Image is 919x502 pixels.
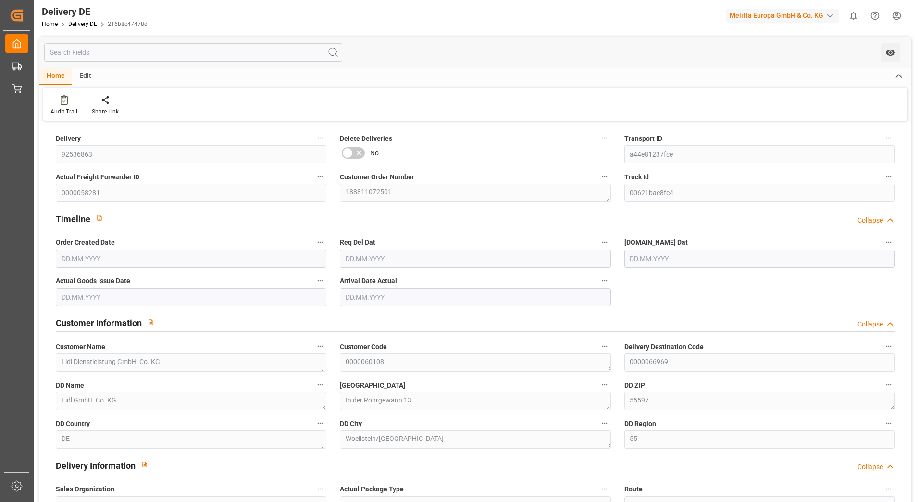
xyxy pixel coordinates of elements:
[598,340,611,352] button: Customer Code
[340,392,610,410] textarea: In der Rohrgewann 13
[340,353,610,372] textarea: 0000060108
[340,184,610,202] textarea: 188811072501
[142,313,160,331] button: View description
[56,172,139,182] span: Actual Freight Forwarder ID
[624,134,662,144] span: Transport ID
[56,316,142,329] h2: Customer Information
[624,172,649,182] span: Truck Id
[882,340,895,352] button: Delivery Destination Code
[56,213,90,226] h2: Timeline
[340,172,414,182] span: Customer Order Number
[624,419,656,429] span: DD Region
[314,170,326,183] button: Actual Freight Forwarder ID
[882,236,895,249] button: [DOMAIN_NAME] Dat
[56,380,84,390] span: DD Name
[598,378,611,391] button: [GEOGRAPHIC_DATA]
[56,342,105,352] span: Customer Name
[72,68,99,85] div: Edit
[340,342,387,352] span: Customer Code
[42,4,148,19] div: Delivery DE
[340,238,375,248] span: Req Del Dat
[340,430,610,449] textarea: Woellstein/[GEOGRAPHIC_DATA]
[598,236,611,249] button: Req Del Dat
[136,455,154,474] button: View description
[624,342,704,352] span: Delivery Destination Code
[42,21,58,27] a: Home
[90,209,109,227] button: View description
[56,459,136,472] h2: Delivery Information
[56,238,115,248] span: Order Created Date
[882,170,895,183] button: Truck Id
[624,380,645,390] span: DD ZIP
[864,5,886,26] button: Help Center
[340,484,404,494] span: Actual Package Type
[314,417,326,429] button: DD Country
[56,250,326,268] input: DD.MM.YYYY
[56,134,81,144] span: Delivery
[857,215,883,226] div: Collapse
[56,419,90,429] span: DD Country
[882,417,895,429] button: DD Region
[340,380,405,390] span: [GEOGRAPHIC_DATA]
[882,132,895,144] button: Transport ID
[56,484,114,494] span: Sales Organization
[624,392,895,410] textarea: 55597
[340,134,392,144] span: Delete Deliveries
[340,419,362,429] span: DD City
[68,21,97,27] a: Delivery DE
[314,378,326,391] button: DD Name
[598,483,611,495] button: Actual Package Type
[624,250,895,268] input: DD.MM.YYYY
[314,483,326,495] button: Sales Organization
[881,43,900,62] button: open menu
[882,378,895,391] button: DD ZIP
[857,319,883,329] div: Collapse
[624,484,643,494] span: Route
[39,68,72,85] div: Home
[843,5,864,26] button: show 0 new notifications
[340,250,610,268] input: DD.MM.YYYY
[340,288,610,306] input: DD.MM.YYYY
[624,353,895,372] textarea: 0000066969
[50,107,77,116] div: Audit Trail
[598,170,611,183] button: Customer Order Number
[56,353,326,372] textarea: Lidl Dienstleistung GmbH Co. KG
[314,236,326,249] button: Order Created Date
[56,288,326,306] input: DD.MM.YYYY
[44,43,342,62] input: Search Fields
[726,6,843,25] button: Melitta Europa GmbH & Co. KG
[340,276,397,286] span: Arrival Date Actual
[370,148,379,158] span: No
[56,276,130,286] span: Actual Goods Issue Date
[624,430,895,449] textarea: 55
[56,430,326,449] textarea: DE
[314,132,326,144] button: Delivery
[314,275,326,287] button: Actual Goods Issue Date
[857,462,883,472] div: Collapse
[598,417,611,429] button: DD City
[882,483,895,495] button: Route
[598,132,611,144] button: Delete Deliveries
[598,275,611,287] button: Arrival Date Actual
[314,340,326,352] button: Customer Name
[56,392,326,410] textarea: Lidl GmbH Co. KG
[624,238,688,248] span: [DOMAIN_NAME] Dat
[726,9,839,23] div: Melitta Europa GmbH & Co. KG
[92,107,119,116] div: Share Link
